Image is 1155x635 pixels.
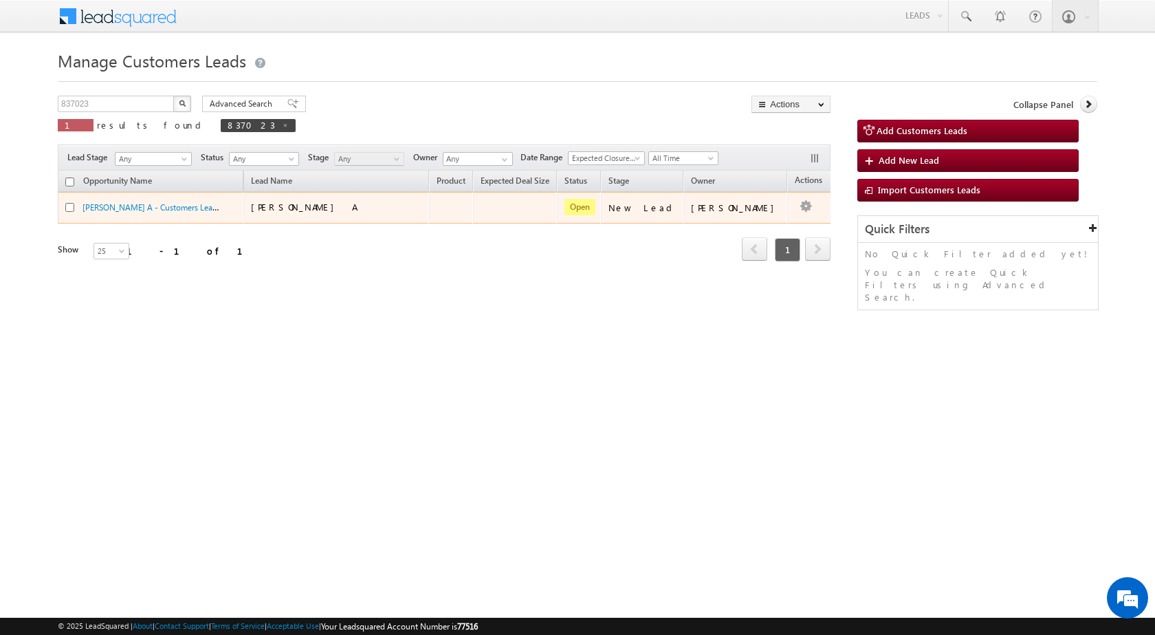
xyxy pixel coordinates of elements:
[649,152,714,164] span: All Time
[648,151,718,165] a: All Time
[201,151,229,164] span: Status
[879,154,939,166] span: Add New Lead
[335,153,400,165] span: Any
[751,96,830,113] button: Actions
[58,620,478,633] span: © 2025 LeadSquared | | | | |
[520,151,568,164] span: Date Range
[437,175,465,186] span: Product
[93,243,129,259] a: 25
[321,621,478,632] span: Your Leadsquared Account Number is
[608,175,629,186] span: Stage
[443,152,513,166] input: Type to Search
[865,248,1091,260] p: No Quick Filter added yet!
[691,175,715,186] span: Owner
[244,173,299,191] span: Lead Name
[602,173,636,191] a: Stage
[115,153,187,165] span: Any
[474,173,556,191] a: Expected Deal Size
[878,184,980,195] span: Import Customers Leads
[126,243,259,259] div: 1 - 1 of 1
[115,152,192,166] a: Any
[76,173,159,191] a: Opportunity Name
[71,72,231,90] div: Chat with us now
[187,424,250,442] em: Start Chat
[94,245,131,257] span: 25
[413,151,443,164] span: Owner
[308,151,334,164] span: Stage
[481,175,549,186] span: Expected Deal Size
[58,244,82,256] div: Show
[228,119,275,131] span: 837023
[18,127,251,412] textarea: Type your message and hit 'Enter'
[65,119,87,131] span: 1
[558,173,594,191] a: Status
[97,119,206,131] span: results found
[82,201,221,213] a: [PERSON_NAME] A - Customers Leads
[65,177,74,186] input: Check all records
[569,152,640,164] span: Expected Closure Date
[865,266,1091,303] p: You can create Quick Filters using Advanced Search.
[229,152,299,166] a: Any
[211,621,265,630] a: Terms of Service
[564,199,595,215] span: Open
[805,239,830,261] a: next
[67,151,113,164] span: Lead Stage
[608,202,677,214] div: New Lead
[877,125,967,136] span: Add Customers Leads
[251,201,355,213] span: [PERSON_NAME] A
[1013,98,1073,111] span: Collapse Panel
[133,621,153,630] a: About
[179,100,186,107] img: Search
[83,175,152,186] span: Opportunity Name
[568,151,645,165] a: Expected Closure Date
[267,621,319,630] a: Acceptable Use
[742,239,767,261] a: prev
[775,238,800,261] span: 1
[858,216,1098,243] div: Quick Filters
[225,7,258,40] div: Minimize live chat window
[155,621,209,630] a: Contact Support
[805,237,830,261] span: next
[457,621,478,632] span: 77516
[334,152,404,166] a: Any
[691,202,781,214] div: [PERSON_NAME]
[494,153,511,166] a: Show All Items
[58,50,246,72] span: Manage Customers Leads
[742,237,767,261] span: prev
[23,72,58,90] img: d_60004797649_company_0_60004797649
[230,153,295,165] span: Any
[788,173,829,191] span: Actions
[210,98,276,110] span: Advanced Search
